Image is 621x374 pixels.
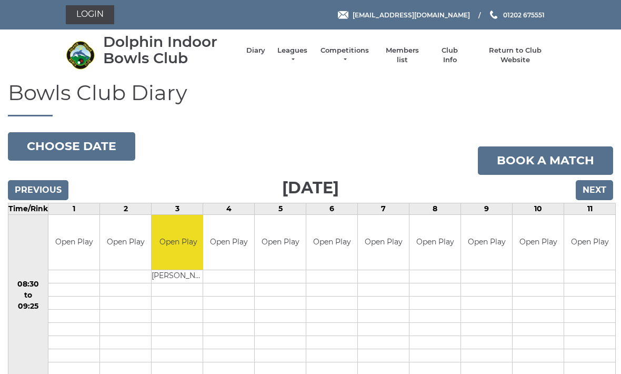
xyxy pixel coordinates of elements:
td: 6 [306,203,358,214]
div: Dolphin Indoor Bowls Club [103,34,236,66]
a: Login [66,5,114,24]
a: Members list [380,46,424,65]
td: Open Play [100,215,151,270]
a: Club Info [435,46,465,65]
a: Phone us 01202 675551 [488,10,545,20]
img: Phone us [490,11,497,19]
td: Open Play [152,215,205,270]
a: Competitions [319,46,370,65]
td: 2 [100,203,152,214]
td: Open Play [513,215,564,270]
td: 1 [48,203,100,214]
td: Open Play [461,215,512,270]
td: 10 [513,203,564,214]
td: 7 [358,203,409,214]
a: Book a match [478,146,613,175]
td: 5 [255,203,306,214]
a: Leagues [276,46,309,65]
span: [EMAIL_ADDRESS][DOMAIN_NAME] [353,11,470,18]
td: [PERSON_NAME] [152,270,205,283]
td: 4 [203,203,255,214]
img: Email [338,11,348,19]
td: Open Play [409,215,460,270]
a: Email [EMAIL_ADDRESS][DOMAIN_NAME] [338,10,470,20]
a: Diary [246,46,265,55]
a: Return to Club Website [476,46,555,65]
td: 8 [409,203,461,214]
span: 01202 675551 [503,11,545,18]
td: Open Play [203,215,254,270]
input: Previous [8,180,68,200]
td: 9 [461,203,513,214]
td: Open Play [358,215,409,270]
td: Open Play [255,215,306,270]
td: Open Play [306,215,357,270]
td: 3 [152,203,203,214]
td: Open Play [564,215,615,270]
input: Next [576,180,613,200]
td: Open Play [48,215,99,270]
img: Dolphin Indoor Bowls Club [66,41,95,70]
h1: Bowls Club Diary [8,81,613,116]
td: 11 [564,203,616,214]
button: Choose date [8,132,135,161]
td: Time/Rink [8,203,48,214]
